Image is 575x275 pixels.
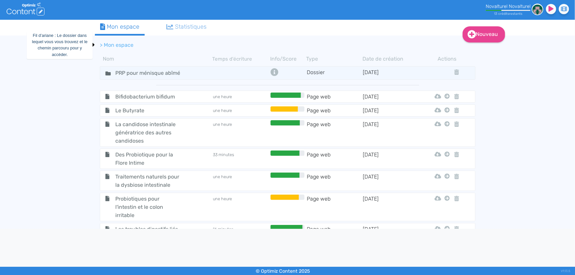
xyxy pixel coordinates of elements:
[494,12,522,16] small: 13 crédit restant
[306,225,362,241] td: Page web
[213,106,269,115] td: une heure
[213,120,269,145] td: une heure
[100,41,134,49] li: > Mon espace
[27,31,93,59] div: Fil d’ariane : Le dossier dans lequel vous vous trouvez et le chemin parcouru pour y accéder.
[161,20,212,34] a: Statistiques
[100,55,213,63] th: Nom
[362,225,419,241] td: [DATE]
[213,225,269,241] td: 16 minutes
[110,120,185,145] span: La candidose intestinale génératrice des autres candidoses
[362,106,419,115] td: [DATE]
[110,173,185,189] span: Traitements naturels pour la dysbiose intestinale
[110,93,185,101] span: Bifidobacterium bifidum
[213,173,269,189] td: une heure
[521,12,522,16] span: s
[306,195,362,219] td: Page web
[306,173,362,189] td: Page web
[306,68,362,78] td: Dossier
[95,20,145,36] a: Mon espace
[166,22,207,31] div: Statistiques
[306,120,362,145] td: Page web
[213,151,269,167] td: 33 minutes
[362,68,419,78] td: [DATE]
[95,37,424,53] nav: breadcrumb
[110,225,185,241] span: Les troubles digestifs liés au stress
[363,55,419,63] th: Date de création
[213,55,269,63] th: Temps d'écriture
[110,195,185,219] span: Probiotiques pour l'intestin et le colon irritable
[486,4,531,9] div: Novalturel Novalturel
[532,4,543,15] img: 22e04db3d87dca63fc0466179962b81d
[362,173,419,189] td: [DATE]
[306,151,362,167] td: Page web
[443,55,451,63] th: Actions
[213,93,269,101] td: une heure
[256,268,310,274] small: © Optimiz Content 2025
[306,106,362,115] td: Page web
[362,120,419,145] td: [DATE]
[100,22,140,31] div: Mon espace
[110,151,185,167] span: Des Probiotique pour la Flore Intime
[463,26,505,42] a: Nouveau
[306,93,362,101] td: Page web
[110,106,185,115] span: Le Butyrate
[110,68,185,78] input: Nom de dossier
[362,151,419,167] td: [DATE]
[561,267,570,275] div: V1.13.5
[306,55,363,63] th: Type
[507,12,509,16] span: s
[362,195,419,219] td: [DATE]
[362,93,419,101] td: [DATE]
[213,195,269,219] td: une heure
[269,55,306,63] th: Info/Score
